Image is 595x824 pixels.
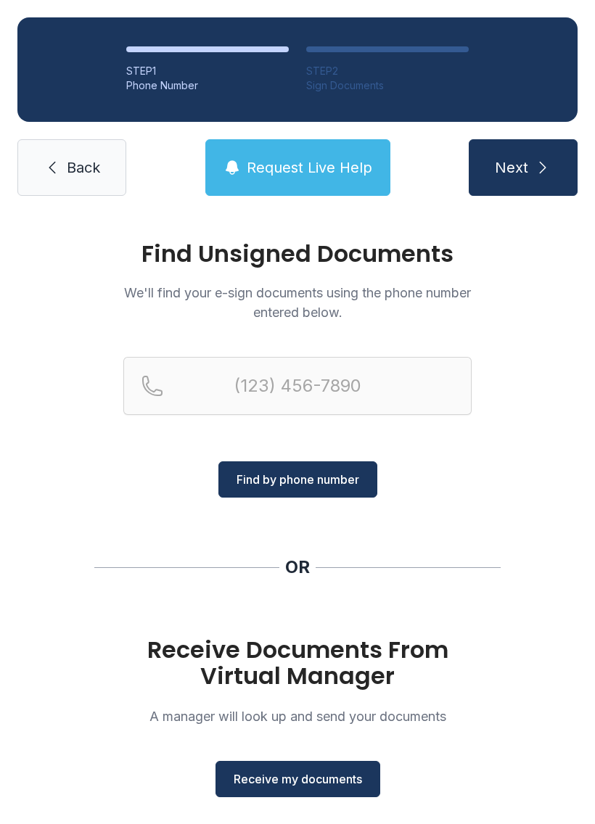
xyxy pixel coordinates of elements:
[123,637,472,689] h1: Receive Documents From Virtual Manager
[126,78,289,93] div: Phone Number
[126,64,289,78] div: STEP 1
[306,64,469,78] div: STEP 2
[306,78,469,93] div: Sign Documents
[237,471,359,488] span: Find by phone number
[67,157,100,178] span: Back
[285,556,310,579] div: OR
[123,283,472,322] p: We'll find your e-sign documents using the phone number entered below.
[123,706,472,726] p: A manager will look up and send your documents
[247,157,372,178] span: Request Live Help
[123,357,472,415] input: Reservation phone number
[123,242,472,265] h1: Find Unsigned Documents
[234,770,362,788] span: Receive my documents
[495,157,528,178] span: Next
